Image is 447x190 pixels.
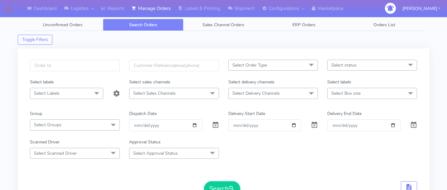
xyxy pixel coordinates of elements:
span: Select Sales Channels [133,90,176,96]
label: Group [30,110,42,117]
label: Approval Status [129,139,161,145]
span: Select Labels [34,90,60,96]
label: Scanned Driver [30,139,60,145]
span: Select status [331,62,357,68]
span: Orders List [373,22,395,28]
label: Select labels [30,79,54,85]
span: Select Box size [331,90,361,96]
input: Customer Reference(email,phone) [129,60,219,71]
label: Select sales channels [129,79,170,85]
label: Delivery Start Date [228,110,265,117]
span: Search Orders [129,22,157,28]
span: Select Order Type [232,62,267,68]
label: Delivery End Date [327,110,362,117]
label: Select labels [327,79,351,85]
span: Select Approval Status [133,150,178,156]
label: Select delivery channels [228,79,275,85]
input: Order Id [30,60,120,71]
span: ERP Orders [292,22,315,28]
span: Sales Channel Orders [202,22,244,28]
button: Toggle Filters [18,35,52,45]
span: Select Scanned Driver [34,150,77,156]
span: Select Delivery Channels [232,90,280,96]
span: Select Groups [34,122,61,128]
span: Unconfirmed Orders [43,22,83,28]
label: Dispatch Date [129,110,157,117]
button: [PERSON_NAME] [398,2,445,15]
ul: Tabs [22,19,425,31]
